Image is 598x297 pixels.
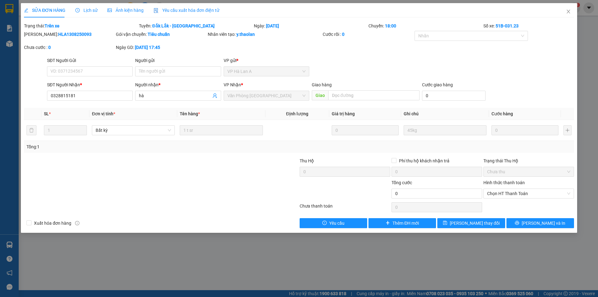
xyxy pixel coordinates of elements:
span: Định lượng [286,111,308,116]
b: [DATE] 17:45 [135,45,160,50]
div: Chưa cước : [24,44,115,51]
b: [DATE] [266,23,279,28]
div: Người gửi [135,57,221,64]
div: Gói vận chuyển: [116,31,206,38]
span: Ảnh kiện hàng [107,8,144,13]
button: plusThêm ĐH mới [368,218,436,228]
span: [PERSON_NAME] thay đổi [450,220,500,227]
span: Phí thu hộ khách nhận trả [396,157,452,164]
span: Thu Hộ [300,158,314,163]
div: SĐT Người Nhận [47,81,133,88]
span: Xuất hóa đơn hàng [31,220,74,227]
input: 0 [491,125,558,135]
div: Cước rồi : [323,31,413,38]
div: Nhân viên tạo: [208,31,321,38]
div: Người nhận [135,81,221,88]
img: icon [154,8,159,13]
div: Chuyến: [368,22,483,29]
span: printer [515,221,519,226]
div: Tuyến: [138,22,253,29]
b: 0 [342,32,344,37]
button: printer[PERSON_NAME] và In [506,218,574,228]
span: Lịch sử [75,8,97,13]
span: Chưa thu [487,167,570,176]
b: Tiêu chuẩn [148,32,170,37]
div: Trạng thái: [23,22,138,29]
div: Tổng: 1 [26,143,231,150]
span: clock-circle [75,8,80,12]
div: VP gửi [224,57,309,64]
span: Cước hàng [491,111,513,116]
th: Ghi chú [401,108,489,120]
div: Ngày GD: [116,44,206,51]
span: Chọn HT Thanh Toán [487,189,570,198]
input: Dọc đường [328,90,420,100]
span: VP Nhận [224,82,241,87]
span: SỬA ĐƠN HÀNG [24,8,65,13]
button: Close [560,3,577,21]
span: picture [107,8,112,12]
span: info-circle [75,221,79,225]
label: Cước giao hàng [422,82,453,87]
span: save [443,221,447,226]
span: SL [44,111,49,116]
span: Giao [312,90,328,100]
button: plus [563,125,572,135]
b: HLA1308250093 [58,32,92,37]
b: 18:00 [385,23,396,28]
span: close [566,9,571,14]
span: Giá trị hàng [332,111,355,116]
b: 0 [48,45,51,50]
span: Tổng cước [392,180,412,185]
label: Hình thức thanh toán [483,180,525,185]
span: VP Hà Lan A [227,67,306,76]
span: Thêm ĐH mới [392,220,419,227]
b: 51B-031.23 [496,23,519,28]
div: Chưa thanh toán [299,203,391,213]
span: Tên hàng [180,111,200,116]
span: Văn Phòng Sài Gòn [227,91,306,100]
b: Trên xe [45,23,59,28]
span: Đơn vị tính [92,111,115,116]
div: [PERSON_NAME]: [24,31,115,38]
span: Yêu cầu [329,220,344,227]
b: Đắk Lắk - [GEOGRAPHIC_DATA] [152,23,215,28]
span: user-add [212,93,217,98]
span: exclamation-circle [322,221,327,226]
span: [PERSON_NAME] và In [522,220,565,227]
button: exclamation-circleYêu cầu [300,218,367,228]
button: delete [26,125,36,135]
b: y.thaolan [236,32,255,37]
span: Giao hàng [312,82,332,87]
div: Ngày: [253,22,368,29]
div: SĐT Người Gửi [47,57,133,64]
input: Cước giao hàng [422,91,486,101]
input: VD: Bàn, Ghế [180,125,263,135]
span: edit [24,8,28,12]
span: Bất kỳ [96,126,171,135]
span: Yêu cầu xuất hóa đơn điện tử [154,8,219,13]
span: plus [386,221,390,226]
input: Ghi Chú [404,125,486,135]
div: Số xe: [483,22,575,29]
input: 0 [332,125,399,135]
div: Trạng thái Thu Hộ [483,157,574,164]
button: save[PERSON_NAME] thay đổi [437,218,505,228]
